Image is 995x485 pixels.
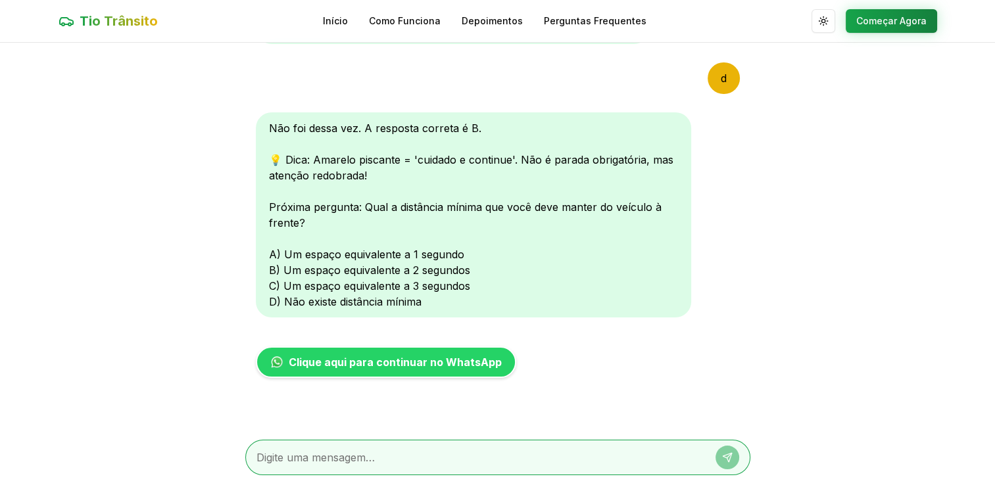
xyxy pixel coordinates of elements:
[846,9,937,33] button: Começar Agora
[708,62,740,94] div: d
[59,12,158,30] a: Tio Trânsito
[289,354,502,370] span: Clique aqui para continuar no WhatsApp
[544,14,646,28] a: Perguntas Frequentes
[462,14,523,28] a: Depoimentos
[256,346,516,378] a: Clique aqui para continuar no WhatsApp
[80,12,158,30] span: Tio Trânsito
[369,14,441,28] a: Como Funciona
[256,112,691,317] div: Não foi dessa vez. A resposta correta é B. 💡 Dica: Amarelo piscante = 'cuidado e continue'. Não é...
[323,14,348,28] a: Início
